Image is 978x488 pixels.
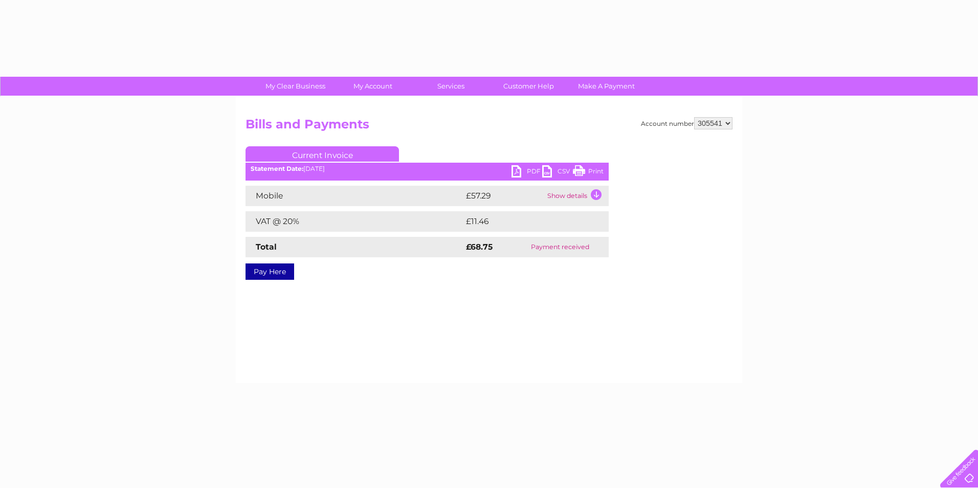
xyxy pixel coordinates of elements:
a: Make A Payment [564,77,649,96]
td: Show details [545,186,609,206]
a: CSV [542,165,573,180]
a: Customer Help [486,77,571,96]
td: £57.29 [463,186,545,206]
a: My Clear Business [253,77,338,96]
td: Mobile [246,186,463,206]
strong: £68.75 [466,242,493,252]
a: My Account [331,77,415,96]
div: [DATE] [246,165,609,172]
a: Print [573,165,604,180]
div: Account number [641,117,732,129]
td: £11.46 [463,211,586,232]
h2: Bills and Payments [246,117,732,137]
a: Pay Here [246,263,294,280]
td: Payment received [512,237,609,257]
strong: Total [256,242,277,252]
a: Current Invoice [246,146,399,162]
a: Services [409,77,493,96]
b: Statement Date: [251,165,303,172]
td: VAT @ 20% [246,211,463,232]
a: PDF [512,165,542,180]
